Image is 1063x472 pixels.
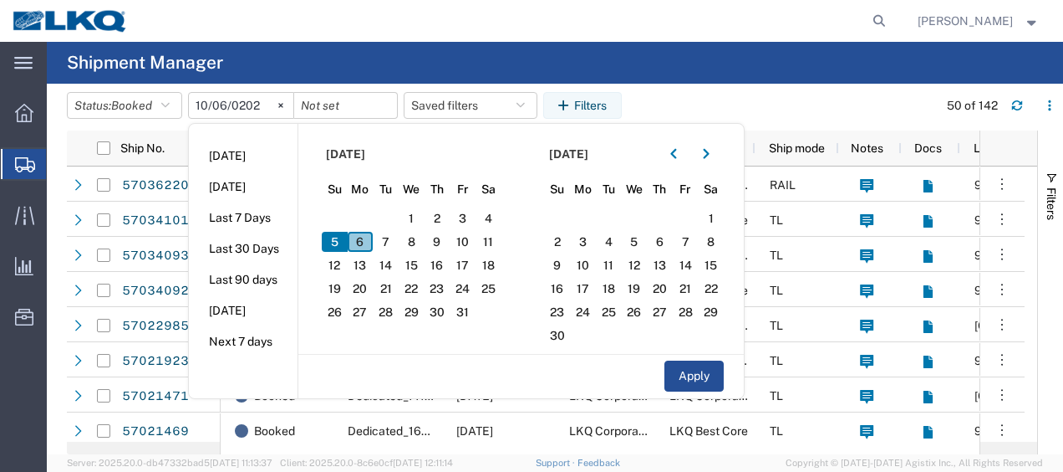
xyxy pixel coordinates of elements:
span: 25 [596,302,622,322]
span: TL [770,249,783,262]
span: TL [770,424,783,438]
span: Fr [450,181,476,198]
span: 14 [373,255,399,275]
h4: Shipment Manager [67,42,223,84]
span: 3 [570,232,596,252]
span: 16 [545,279,571,299]
input: Not set [189,93,293,118]
span: 28 [373,302,399,322]
button: Apply [664,361,724,392]
a: 57022985 [121,313,190,340]
span: Docs [914,141,942,155]
span: 7 [673,232,699,252]
span: 13 [348,255,374,275]
span: Ship No. [120,141,165,155]
span: Tu [596,181,622,198]
a: 57021923 [121,348,190,375]
span: 26 [621,302,647,322]
span: 22 [399,279,425,299]
span: 23 [425,279,450,299]
span: 2 [545,232,571,252]
span: 20 [647,279,673,299]
div: 50 of 142 [947,97,998,115]
span: 19 [322,279,348,299]
span: 17 [570,279,596,299]
li: Last 30 Days [189,233,298,264]
span: 1 [698,208,724,228]
span: 2 [425,208,450,228]
span: LKQ Corporation [569,424,659,438]
span: 25 [476,279,501,299]
span: 7 [373,232,399,252]
span: Fr [673,181,699,198]
span: LKQ Best Core [669,424,748,438]
span: 10 [570,255,596,275]
span: 22 [698,279,724,299]
span: 26 [322,302,348,322]
span: Location [974,141,1020,155]
a: 57021469 [121,418,190,445]
button: Filters [543,92,622,119]
a: 57034092 [121,278,190,305]
span: 9 [545,255,571,275]
span: 27 [647,302,673,322]
span: Notes [851,141,883,155]
span: 21 [373,279,399,299]
span: 11 [476,232,501,252]
a: 57034101 [121,208,190,234]
span: 19 [621,279,647,299]
li: Last 90 days [189,264,298,295]
span: 1 [399,208,425,228]
span: 5 [322,232,348,252]
span: Sa [476,181,501,198]
span: 9 [425,232,450,252]
span: Filters [1045,187,1058,220]
span: 10 [450,232,476,252]
span: TL [770,354,783,367]
span: Ship mode [769,141,825,155]
li: [DATE] [189,141,298,172]
span: Dedicated_1635_1760_Eng Trans2 [348,424,536,438]
span: 29 [698,302,724,322]
span: 24 [450,279,476,299]
span: 11/07/2025 [456,424,493,438]
span: 8 [698,232,724,252]
span: 27 [348,302,374,322]
button: Status:Booked [67,92,182,119]
span: Mo [348,181,374,198]
span: [DATE] 12:11:14 [393,458,453,468]
a: Feedback [577,458,620,468]
span: 11 [596,255,622,275]
span: Booked [111,99,152,112]
span: [DATE] [326,146,365,163]
span: 8 [399,232,425,252]
span: 4 [476,208,501,228]
li: [DATE] [189,172,298,203]
span: Client: 2025.20.0-8c6e0cf [280,458,453,468]
span: 12 [621,255,647,275]
span: TL [770,284,783,297]
span: TL [770,213,783,227]
span: 18 [596,279,622,299]
span: [DATE] 11:13:37 [210,458,272,468]
span: 13 [647,255,673,275]
span: Su [545,181,571,198]
span: We [621,181,647,198]
span: Copyright © [DATE]-[DATE] Agistix Inc., All Rights Reserved [786,456,1043,470]
span: 24 [570,302,596,322]
a: Support [536,458,577,468]
span: Th [647,181,673,198]
span: 18 [476,255,501,275]
span: 30 [545,326,571,346]
span: 6 [647,232,673,252]
span: Robert Benette [918,12,1013,30]
span: 3 [450,208,476,228]
span: 28 [673,302,699,322]
span: Blue Island - Knopf [669,354,830,367]
span: 20 [348,279,374,299]
span: 17 [450,255,476,275]
span: We [399,181,425,198]
span: 15 [399,255,425,275]
span: 4 [596,232,622,252]
span: Tu [373,181,399,198]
